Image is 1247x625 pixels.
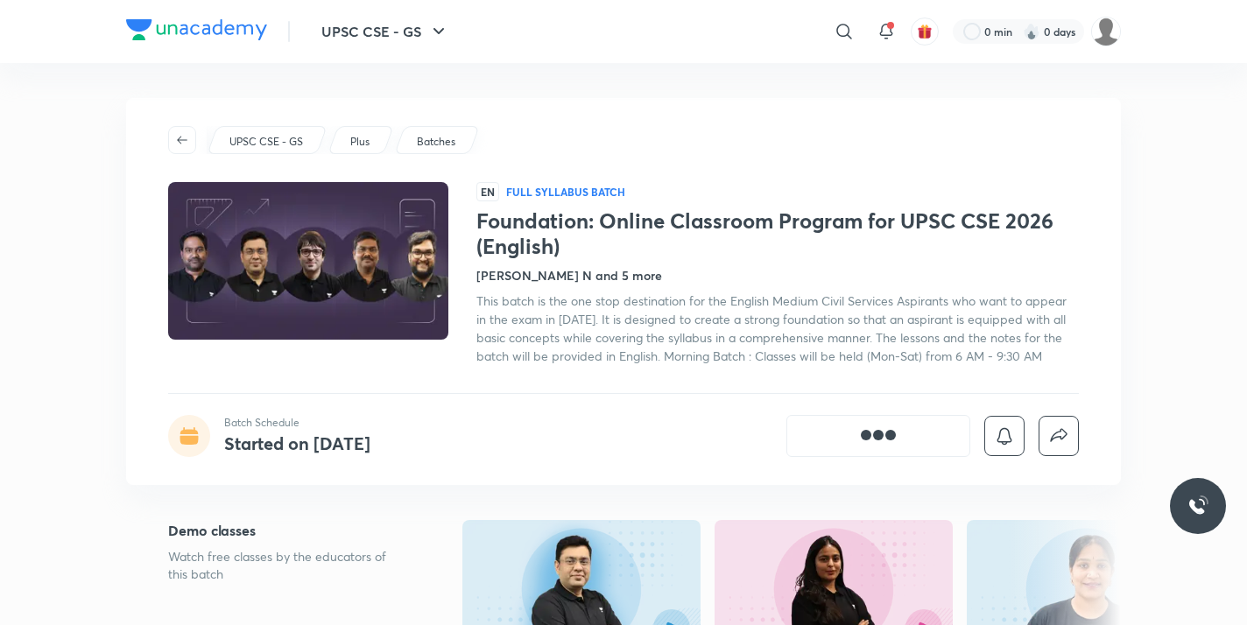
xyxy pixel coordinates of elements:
[224,432,370,455] h4: Started on [DATE]
[786,415,970,457] button: [object Object]
[168,548,406,583] p: Watch free classes by the educators of this batch
[311,14,460,49] button: UPSC CSE - GS
[417,134,455,150] p: Batches
[911,18,939,46] button: avatar
[227,134,306,150] a: UPSC CSE - GS
[476,266,662,284] h4: [PERSON_NAME] N and 5 more
[917,24,933,39] img: avatar
[224,415,370,431] p: Batch Schedule
[1023,23,1040,40] img: streak
[414,134,459,150] a: Batches
[1187,495,1208,516] img: ttu
[126,19,267,45] a: Company Logo
[476,182,499,201] span: EN
[229,134,303,150] p: UPSC CSE - GS
[168,520,406,541] h5: Demo classes
[350,134,370,150] p: Plus
[476,292,1067,364] span: This batch is the one stop destination for the English Medium Civil Services Aspirants who want t...
[126,19,267,40] img: Company Logo
[506,185,625,199] p: Full Syllabus Batch
[1091,17,1121,46] img: Celina Chingmuan
[476,208,1079,259] h1: Foundation: Online Classroom Program for UPSC CSE 2026 (English)
[166,180,451,341] img: Thumbnail
[348,134,373,150] a: Plus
